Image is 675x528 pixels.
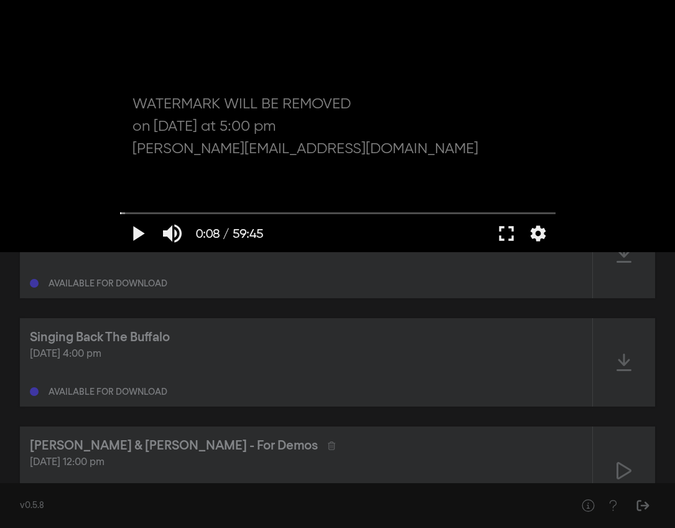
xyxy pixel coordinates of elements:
div: [DATE] 4:00 pm [30,347,582,362]
div: Singing Back The Buffalo [30,328,170,347]
div: v0.5.8 [20,499,551,512]
button: More settings [524,215,552,252]
button: 0:08 / 59:45 [190,215,269,252]
button: Sign Out [630,493,655,518]
div: [PERSON_NAME] & [PERSON_NAME] - For Demos [30,436,318,455]
button: Help [600,493,625,518]
div: [DATE] 12:00 pm [30,455,582,470]
button: Play [120,215,155,252]
button: Mute [155,215,190,252]
div: Available for download [49,388,167,397]
div: Available for download [49,280,167,288]
button: Help [575,493,600,518]
button: Full screen [489,215,524,252]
